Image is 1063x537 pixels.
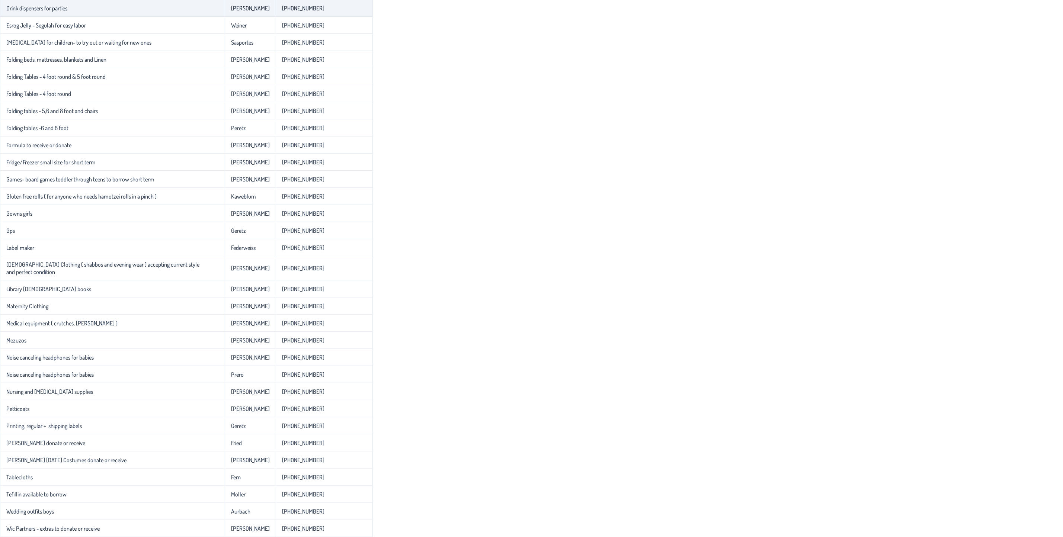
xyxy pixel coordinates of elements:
p-celleditor: [PHONE_NUMBER] [282,4,324,12]
p-celleditor: [PERSON_NAME] [231,107,270,115]
p-celleditor: [MEDICAL_DATA] for children- to try out or waiting for new ones [6,39,151,46]
p-celleditor: [PHONE_NUMBER] [282,439,324,447]
p-celleditor: [PHONE_NUMBER] [282,319,324,327]
p-celleditor: [PERSON_NAME] [231,158,270,166]
p-celleditor: Maternity Clothing [6,302,48,310]
p-celleditor: Gowns girls [6,210,32,217]
p-celleditor: Kaweblum [231,193,256,200]
p-celleditor: [PHONE_NUMBER] [282,227,324,234]
p-celleditor: Wedding outfits boys [6,508,54,515]
p-celleditor: Nursing and [MEDICAL_DATA] supplies [6,388,93,395]
p-celleditor: Gps [6,227,15,234]
p-celleditor: [PHONE_NUMBER] [282,107,324,115]
p-celleditor: Printing, regular + shipping labels [6,422,82,430]
p-celleditor: [PERSON_NAME] [231,337,270,344]
p-celleditor: Tefillin available to borrow [6,491,67,498]
p-celleditor: Fridge/Freezer small size for short term [6,158,96,166]
p-celleditor: Noise canceling headphones for babies [6,371,94,378]
p-celleditor: [PHONE_NUMBER] [282,264,324,272]
p-celleditor: [PHONE_NUMBER] [282,73,324,80]
p-celleditor: Wic Partners - extras to donate or receive [6,525,100,532]
p-celleditor: [PHONE_NUMBER] [282,176,324,183]
p-celleditor: [PERSON_NAME] [231,90,270,97]
p-celleditor: [PERSON_NAME] [231,264,270,272]
p-celleditor: [PERSON_NAME] [231,405,270,412]
p-celleditor: [PHONE_NUMBER] [282,39,324,46]
p-celleditor: [PHONE_NUMBER] [282,193,324,200]
p-celleditor: Mezuzos [6,337,26,344]
p-celleditor: [PHONE_NUMBER] [282,285,324,293]
p-celleditor: Label maker [6,244,34,251]
p-celleditor: [PERSON_NAME] [231,302,270,310]
p-celleditor: Prero [231,371,244,378]
p-celleditor: Library [DEMOGRAPHIC_DATA] books [6,285,91,293]
p-celleditor: [DEMOGRAPHIC_DATA] Clothing ( shabbos and evening wear ) accepting current style and perfect cond... [6,261,199,276]
p-celleditor: Moller [231,491,246,498]
p-celleditor: [PERSON_NAME] [231,456,270,464]
p-celleditor: [PERSON_NAME] [231,388,270,395]
p-celleditor: Folding beds, mattresses, blankets and Linen [6,56,106,63]
p-celleditor: [PHONE_NUMBER] [282,22,324,29]
p-celleditor: Peretz [231,124,246,132]
p-celleditor: Esrog Jelly - Segulah for easy labor [6,22,86,29]
p-celleditor: Fern [231,473,241,481]
p-celleditor: Formula to receive or donate [6,141,71,149]
p-celleditor: [PHONE_NUMBER] [282,56,324,63]
p-celleditor: [PERSON_NAME] [231,285,270,293]
p-celleditor: [PHONE_NUMBER] [282,124,324,132]
p-celleditor: [PHONE_NUMBER] [282,525,324,532]
p-celleditor: [PERSON_NAME] donate or receive [6,439,85,447]
p-celleditor: [PHONE_NUMBER] [282,337,324,344]
p-celleditor: Sasportes [231,39,253,46]
p-celleditor: [PHONE_NUMBER] [282,371,324,378]
p-celleditor: [PERSON_NAME] [231,354,270,361]
p-celleditor: [PERSON_NAME] [231,4,270,12]
p-celleditor: [PHONE_NUMBER] [282,473,324,481]
p-celleditor: [PHONE_NUMBER] [282,456,324,464]
p-celleditor: Games- board games toddler through teens to borrow short term [6,176,154,183]
p-celleditor: Weiner [231,22,247,29]
p-celleditor: [PERSON_NAME] [231,525,270,532]
p-celleditor: Aurbach [231,508,250,515]
p-celleditor: [PERSON_NAME] [231,176,270,183]
p-celleditor: [PERSON_NAME] [231,141,270,149]
p-celleditor: [PERSON_NAME] [231,319,270,327]
p-celleditor: [PHONE_NUMBER] [282,210,324,217]
p-celleditor: [PHONE_NUMBER] [282,141,324,149]
p-celleditor: Fried [231,439,242,447]
p-celleditor: Folding tables -6 and 8 foot [6,124,68,132]
p-celleditor: Geretz [231,422,246,430]
p-celleditor: [PHONE_NUMBER] [282,302,324,310]
p-celleditor: [PHONE_NUMBER] [282,90,324,97]
p-celleditor: [PERSON_NAME] [231,210,270,217]
p-celleditor: [PHONE_NUMBER] [282,244,324,251]
p-celleditor: [PHONE_NUMBER] [282,158,324,166]
p-celleditor: Drink dispensers for parties [6,4,67,12]
p-celleditor: [PERSON_NAME] [DATE] Costumes donate or receive [6,456,127,464]
p-celleditor: Medical equipment ( crutches, [PERSON_NAME] ) [6,319,118,327]
p-celleditor: Folding Tables - 4 foot round & 5 foot round [6,73,106,80]
p-celleditor: [PHONE_NUMBER] [282,508,324,515]
p-celleditor: Noise canceling headphones for babies [6,354,94,361]
p-celleditor: Geretz [231,227,246,234]
p-celleditor: [PHONE_NUMBER] [282,422,324,430]
p-celleditor: [PHONE_NUMBER] [282,405,324,412]
p-celleditor: [PHONE_NUMBER] [282,491,324,498]
p-celleditor: Gluten free rolls ( for anyone who needs hamotzei rolls in a pinch ) [6,193,157,200]
p-celleditor: Tablecloths [6,473,33,481]
p-celleditor: Petticoats [6,405,29,412]
p-celleditor: [PERSON_NAME] [231,56,270,63]
p-celleditor: [PHONE_NUMBER] [282,388,324,395]
p-celleditor: Folding Tables - 4 foot round [6,90,71,97]
p-celleditor: Federweiss [231,244,256,251]
p-celleditor: [PHONE_NUMBER] [282,354,324,361]
p-celleditor: [PERSON_NAME] [231,73,270,80]
p-celleditor: Folding tables - 5,6 and 8 foot and chairs [6,107,98,115]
